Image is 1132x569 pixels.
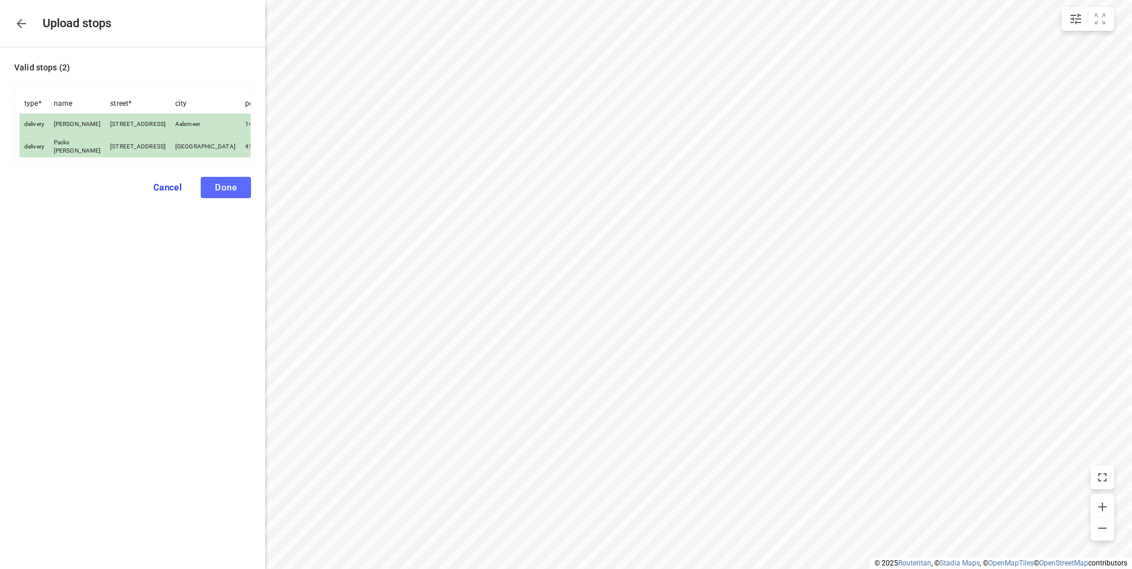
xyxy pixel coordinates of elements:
button: Map settings [1064,7,1088,31]
td: Packs [PERSON_NAME] [49,135,105,157]
a: OpenMapTiles [988,559,1034,567]
td: [STREET_ADDRESS] [105,114,171,136]
a: Stadia Maps [940,559,980,567]
a: Routetitan [898,559,931,567]
th: street * [105,94,171,114]
button: Done [201,177,251,198]
th: city [171,94,240,114]
th: name [49,94,105,114]
span: Cancel [153,182,182,193]
td: delivery [20,114,49,136]
p: Valid stops ( 2 ) [14,62,251,73]
h5: Upload stops [43,17,111,30]
li: © 2025 , © , © © contributors [874,559,1127,567]
td: [PERSON_NAME] [49,114,105,136]
button: Cancel [139,177,197,198]
td: [GEOGRAPHIC_DATA] [171,135,240,157]
td: Aalsmeer [171,114,240,136]
span: Done [215,182,237,193]
td: [STREET_ADDRESS] [105,135,171,157]
td: 4143HM [240,135,292,157]
a: OpenStreetMap [1039,559,1088,567]
div: small contained button group [1062,7,1114,31]
td: 1432GR [240,114,292,136]
th: type * [20,94,49,114]
th: postal_code * [240,94,292,114]
td: delivery [20,135,49,157]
